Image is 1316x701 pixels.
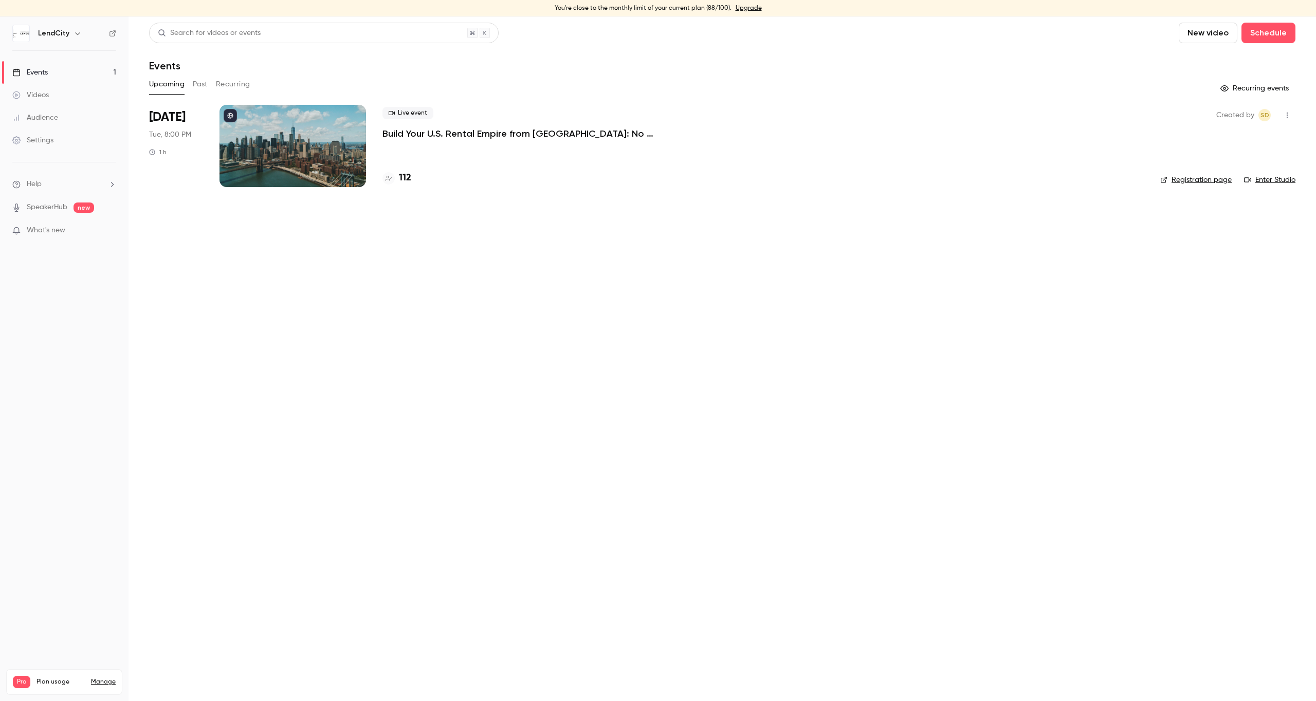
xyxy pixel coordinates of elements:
[149,148,167,156] div: 1 h
[1216,109,1254,121] span: Created by
[27,202,67,213] a: SpeakerHub
[12,179,116,190] li: help-dropdown-opener
[158,28,261,39] div: Search for videos or events
[1241,23,1295,43] button: Schedule
[382,107,433,119] span: Live event
[149,60,180,72] h1: Events
[12,67,48,78] div: Events
[74,202,94,213] span: new
[1260,109,1269,121] span: SD
[216,76,250,93] button: Recurring
[104,226,116,235] iframe: Noticeable Trigger
[1160,175,1232,185] a: Registration page
[1216,80,1295,97] button: Recurring events
[1258,109,1271,121] span: Scott Dillingham
[12,90,49,100] div: Videos
[12,135,53,145] div: Settings
[382,171,411,185] a: 112
[38,28,69,39] h6: LendCity
[91,678,116,686] a: Manage
[736,4,762,12] a: Upgrade
[149,109,186,125] span: [DATE]
[193,76,208,93] button: Past
[1244,175,1295,185] a: Enter Studio
[399,171,411,185] h4: 112
[12,113,58,123] div: Audience
[36,678,85,686] span: Plan usage
[149,105,203,187] div: Oct 7 Tue, 8:00 PM (America/Toronto)
[13,25,29,42] img: LendCity
[149,76,185,93] button: Upcoming
[27,225,65,236] span: What's new
[1179,23,1237,43] button: New video
[13,676,30,688] span: Pro
[149,130,191,140] span: Tue, 8:00 PM
[27,179,42,190] span: Help
[382,127,691,140] a: Build Your U.S. Rental Empire from [GEOGRAPHIC_DATA]: No Headaches, Step-by-Step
